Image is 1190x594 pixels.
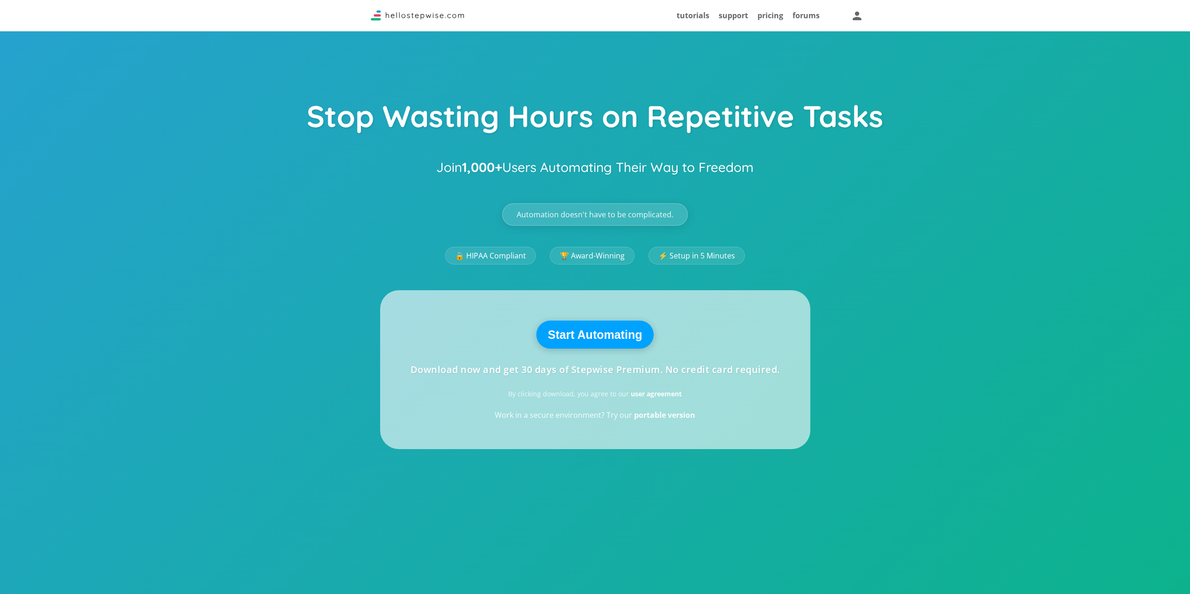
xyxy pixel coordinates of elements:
[550,247,635,265] a: 🏆 Award-Winning
[508,391,682,397] div: By clicking download, you agree to our
[371,13,464,23] a: Stepwise
[631,389,682,398] a: user agreement
[411,365,780,374] div: Download now and get 30 days of Stepwise Premium. No credit card required.
[495,411,695,419] div: Work in a secure environment? Try our
[536,321,654,349] button: Start Automating
[793,10,820,21] a: forums
[462,159,502,175] strong: 1,000+
[757,10,783,21] a: pricing
[649,247,745,265] a: ⚡ Setup in 5 Minutes
[634,410,695,420] a: portable version
[436,155,754,180] h2: Join Users Automating Their Way to Freedom
[445,247,536,265] a: 🔒 HIPAA Compliant
[677,10,709,21] a: tutorials
[371,10,464,21] img: Logo
[307,100,883,139] h1: Stop Wasting Hours on Repetitive Tasks
[719,10,748,21] a: support
[517,211,673,218] span: Automation doesn't have to be complicated.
